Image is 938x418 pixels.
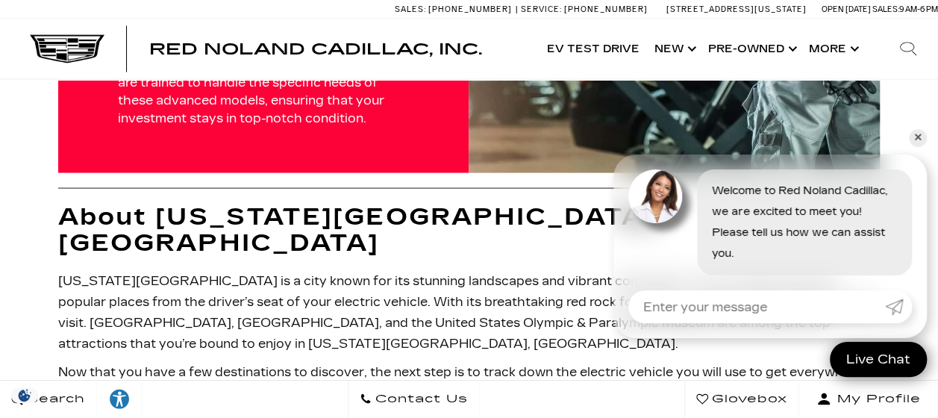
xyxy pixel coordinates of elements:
a: Submit [885,290,912,323]
span: Sales: [395,4,426,14]
p: [US_STATE][GEOGRAPHIC_DATA] is a city known for its stunning landscapes and vibrant community. Yo... [58,271,880,355]
input: Enter your message [628,290,885,323]
div: Welcome to Red Noland Cadillac, we are excited to meet you! Please tell us how we can assist you. [697,169,912,275]
strong: About [US_STATE][GEOGRAPHIC_DATA] [GEOGRAPHIC_DATA] [58,202,654,258]
span: Contact Us [372,389,468,410]
div: Search [878,19,938,79]
a: Glovebox [684,381,799,418]
p: Now that you have a few destinations to discover, the next step is to track down the electric veh... [58,362,880,404]
span: Glovebox [708,389,787,410]
span: Open [DATE] [822,4,871,14]
a: Service: [PHONE_NUMBER] [516,5,651,13]
a: Live Chat [830,342,927,377]
a: Contact Us [348,381,480,418]
button: More [801,19,863,79]
span: Live Chat [839,351,918,368]
span: Search [23,389,85,410]
img: Opt-Out Icon [7,387,42,403]
div: Explore your accessibility options [97,388,142,411]
a: Red Noland Cadillac, Inc. [149,42,482,57]
a: New [647,19,701,79]
button: Open user profile menu [799,381,938,418]
span: [PHONE_NUMBER] [428,4,512,14]
span: Service: [521,4,562,14]
a: Sales: [PHONE_NUMBER] [395,5,516,13]
img: Cadillac Dark Logo with Cadillac White Text [30,35,104,63]
a: [STREET_ADDRESS][US_STATE] [666,4,807,14]
a: Pre-Owned [701,19,801,79]
a: EV Test Drive [540,19,647,79]
span: [PHONE_NUMBER] [564,4,648,14]
section: Click to Open Cookie Consent Modal [7,387,42,403]
span: 9 AM-6 PM [899,4,938,14]
span: My Profile [831,389,921,410]
span: Red Noland Cadillac, Inc. [149,40,482,58]
span: Sales: [872,4,899,14]
a: Explore your accessibility options [97,381,143,418]
img: Agent profile photo [628,169,682,223]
